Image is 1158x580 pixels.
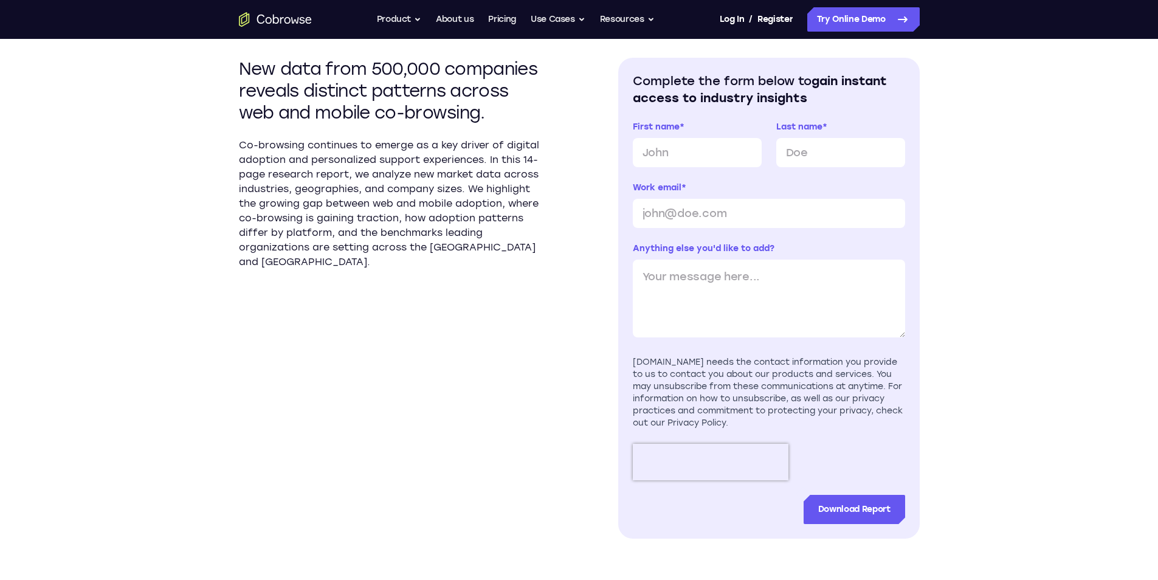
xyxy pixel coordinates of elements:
span: / [749,12,753,27]
button: Resources [600,7,655,32]
a: Log In [720,7,744,32]
span: Anything else you'd like to add? [633,243,774,254]
h2: New data from 500,000 companies reveals distinct patterns across web and mobile co-browsing. [239,58,540,123]
button: Use Cases [531,7,585,32]
a: Register [757,7,793,32]
input: Doe [776,138,905,167]
a: About us [436,7,474,32]
a: Try Online Demo [807,7,920,32]
a: Go to the home page [239,12,312,27]
input: Download Report [804,495,905,524]
span: First name [633,122,680,132]
span: gain instant access to industry insights [633,74,887,105]
p: Co-browsing continues to emerge as a key driver of digital adoption and personalized support expe... [239,138,540,269]
input: John [633,138,762,167]
iframe: reCAPTCHA [633,444,788,480]
a: Pricing [488,7,516,32]
input: john@doe.com [633,199,905,228]
div: [DOMAIN_NAME] needs the contact information you provide to us to contact you about our products a... [633,356,905,429]
button: Product [377,7,422,32]
span: Last name [776,122,822,132]
h2: Complete the form below to [633,72,905,106]
span: Work email [633,182,681,193]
